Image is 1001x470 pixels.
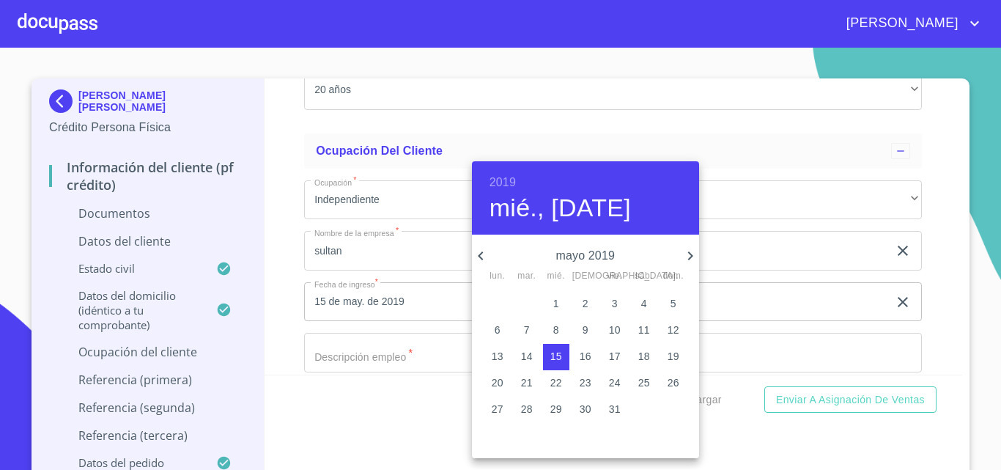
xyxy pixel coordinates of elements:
[660,317,687,344] button: 12
[514,397,540,423] button: 28
[550,375,562,390] p: 22
[543,269,569,284] span: mié.
[572,317,599,344] button: 9
[660,344,687,370] button: 19
[514,269,540,284] span: mar.
[543,317,569,344] button: 8
[524,323,530,337] p: 7
[609,402,621,416] p: 31
[572,397,599,423] button: 30
[631,291,657,317] button: 4
[668,323,679,337] p: 12
[490,172,516,193] button: 2019
[543,344,569,370] button: 15
[612,296,618,311] p: 3
[484,317,511,344] button: 6
[602,317,628,344] button: 10
[484,344,511,370] button: 13
[484,370,511,397] button: 20
[490,247,682,265] p: mayo 2019
[514,317,540,344] button: 7
[514,370,540,397] button: 21
[495,323,500,337] p: 6
[631,317,657,344] button: 11
[580,375,591,390] p: 23
[638,323,650,337] p: 11
[631,370,657,397] button: 25
[602,370,628,397] button: 24
[609,349,621,364] p: 17
[638,349,650,364] p: 18
[668,349,679,364] p: 19
[543,291,569,317] button: 1
[668,375,679,390] p: 26
[572,269,599,284] span: [DEMOGRAPHIC_DATA].
[572,370,599,397] button: 23
[660,291,687,317] button: 5
[602,269,628,284] span: vie.
[543,397,569,423] button: 29
[521,349,533,364] p: 14
[660,269,687,284] span: dom.
[602,344,628,370] button: 17
[553,323,559,337] p: 8
[490,193,631,224] button: mié., [DATE]
[521,402,533,416] p: 28
[602,291,628,317] button: 3
[602,397,628,423] button: 31
[514,344,540,370] button: 14
[492,402,503,416] p: 27
[609,323,621,337] p: 10
[583,323,588,337] p: 9
[671,296,676,311] p: 5
[550,402,562,416] p: 29
[550,349,562,364] p: 15
[638,375,650,390] p: 25
[521,375,533,390] p: 21
[631,344,657,370] button: 18
[553,296,559,311] p: 1
[572,291,599,317] button: 2
[484,269,511,284] span: lun.
[609,375,621,390] p: 24
[492,349,503,364] p: 13
[543,370,569,397] button: 22
[660,370,687,397] button: 26
[583,296,588,311] p: 2
[492,375,503,390] p: 20
[631,269,657,284] span: sáb.
[572,344,599,370] button: 16
[580,402,591,416] p: 30
[580,349,591,364] p: 16
[641,296,647,311] p: 4
[484,397,511,423] button: 27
